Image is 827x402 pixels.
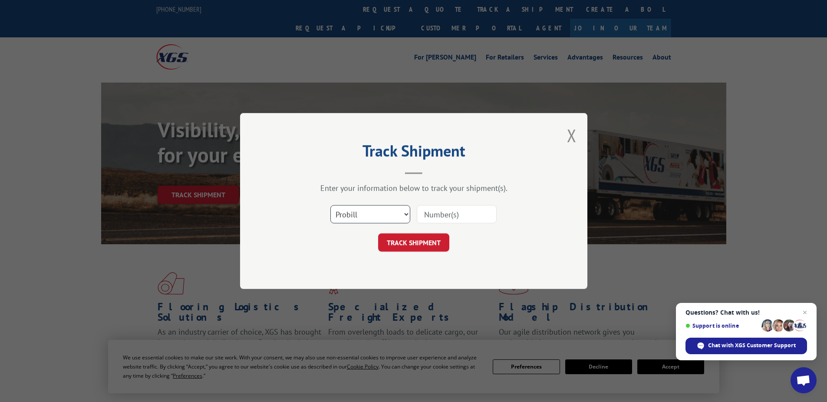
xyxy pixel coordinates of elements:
[685,322,758,329] span: Support is online
[800,307,810,318] span: Close chat
[708,342,796,349] span: Chat with XGS Customer Support
[378,233,449,252] button: TRACK SHIPMENT
[417,205,497,223] input: Number(s)
[685,338,807,354] div: Chat with XGS Customer Support
[791,367,817,393] div: Open chat
[283,145,544,161] h2: Track Shipment
[283,183,544,193] div: Enter your information below to track your shipment(s).
[685,309,807,316] span: Questions? Chat with us!
[567,124,577,147] button: Close modal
